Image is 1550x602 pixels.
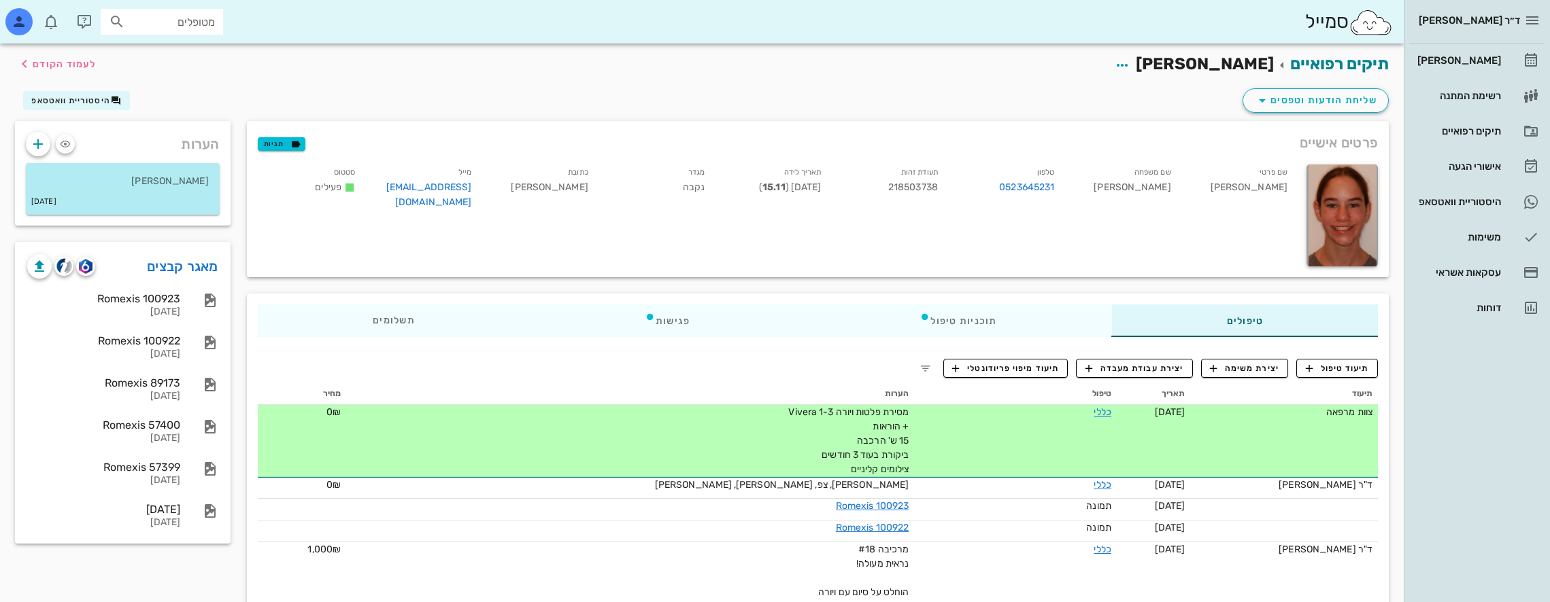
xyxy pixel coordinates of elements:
small: מגדר [688,168,705,177]
div: נקבה [599,162,715,218]
span: [DATE] [1155,522,1185,533]
span: פעילים [315,181,341,193]
a: כללי [1094,544,1111,555]
button: תיעוד מיפוי פריודונטלי [943,359,1068,378]
a: אישורי הגעה [1409,150,1545,183]
button: יצירת משימה [1201,359,1289,378]
div: טיפולים [1111,304,1378,337]
span: היסטוריית וואטסאפ [31,96,110,105]
div: [PERSON_NAME] [1065,162,1181,218]
small: כתובת [568,168,588,177]
div: צוות מרפאה [1196,405,1372,419]
div: Romexis 57400 [27,419,180,431]
a: תיקים רפואיים [1290,54,1389,73]
div: אישורי הגעה [1415,161,1501,172]
th: טיפול [914,383,1117,405]
a: 0523645231 [999,180,1054,195]
a: רשימת המתנה [1409,79,1545,112]
span: 0₪ [326,479,341,491]
small: מייל [458,168,471,177]
span: [PERSON_NAME] [511,181,588,193]
a: Romexis 100922 [836,522,909,533]
div: ד"ר [PERSON_NAME] [1196,542,1372,556]
span: תיעוד מיפוי פריודונטלי [952,362,1059,374]
div: ד"ר [PERSON_NAME] [1196,478,1372,492]
span: תשלומים [373,316,415,325]
span: 0₪ [326,406,341,418]
div: פגישות [529,304,805,337]
div: היסטוריית וואטסאפ [1415,196,1501,207]
span: שליחת הודעות וטפסים [1254,92,1377,109]
div: Romexis 100922 [27,334,180,347]
div: [DATE] [27,433,180,444]
span: [DATE] [1155,406,1185,418]
div: [DATE] [27,475,180,486]
button: שליחת הודעות וטפסים [1243,88,1389,113]
small: שם פרטי [1260,168,1287,177]
button: cliniview logo [54,257,73,276]
strong: 15.11 [762,181,786,193]
a: תיקים רפואיים [1409,115,1545,147]
button: תגיות [258,137,305,151]
span: 218503738 [888,181,938,193]
div: תיקים רפואיים [1415,126,1501,137]
span: תגיות [264,138,299,150]
small: טלפון [1037,168,1055,177]
div: דוחות [1415,302,1501,313]
span: פרטים אישיים [1300,132,1378,154]
span: לעמוד הקודם [33,58,96,70]
span: [DATE] [1155,479,1185,491]
span: תג [40,11,48,19]
a: Romexis 100923 [836,500,909,512]
small: תאריך לידה [784,168,822,177]
div: משימות [1415,232,1501,243]
span: [DATE] [1155,544,1185,555]
div: [PERSON_NAME] [1415,55,1501,66]
span: [DATE] ( ) [759,181,821,193]
div: Romexis 57399 [27,461,180,474]
a: [PERSON_NAME] [1409,44,1545,77]
small: תעודת זהות [901,168,938,177]
th: מחיר [258,383,346,405]
span: [PERSON_NAME] [1136,54,1274,73]
small: סטטוס [334,168,356,177]
img: romexis logo [79,259,92,274]
a: דוחות [1409,291,1545,324]
div: [DATE] [27,349,180,360]
div: רשימת המתנה [1415,90,1501,101]
span: יצירת עבודת מעבדה [1085,362,1183,374]
span: ד״ר [PERSON_NAME] [1419,14,1520,26]
span: 1,000₪ [307,544,341,555]
span: [DATE] [1155,500,1185,512]
span: יצירת משימה [1210,362,1279,374]
div: [PERSON_NAME] [1182,162,1298,218]
span: תמונה [1086,522,1111,533]
a: [EMAIL_ADDRESS][DOMAIN_NAME] [386,181,472,208]
img: SmileCloud logo [1349,9,1393,36]
small: שם משפחה [1134,168,1171,177]
span: מסירת פלטות ויורה Vivera 1-3 + הוראות 15 ש' הרכבה ביקורת בעוד 3 חודשים צילומים קליניים [788,406,909,475]
button: לעמוד הקודם [16,52,96,76]
img: cliniview logo [56,258,72,274]
div: Romexis 89173 [27,376,180,389]
div: [DATE] [27,306,180,318]
div: סמייל [1305,7,1393,37]
div: Romexis 100923 [27,292,180,305]
div: [DATE] [27,503,180,516]
div: תוכניות טיפול [805,304,1111,337]
th: הערות [346,383,914,405]
button: romexis logo [76,257,95,276]
div: עסקאות אשראי [1415,267,1501,278]
div: [DATE] [27,391,180,402]
span: תמונה [1086,500,1111,512]
a: משימות [1409,221,1545,253]
th: תיעוד [1190,383,1378,405]
a: כללי [1094,406,1111,418]
a: עסקאות אשראי [1409,256,1545,289]
span: תיעוד טיפול [1306,362,1369,374]
span: [PERSON_NAME], צפ, [PERSON_NAME], [PERSON_NAME] [655,479,909,491]
button: היסטוריית וואטסאפ [23,91,130,110]
th: תאריך [1117,383,1191,405]
div: הערות [15,121,231,160]
button: תיעוד טיפול [1296,359,1378,378]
